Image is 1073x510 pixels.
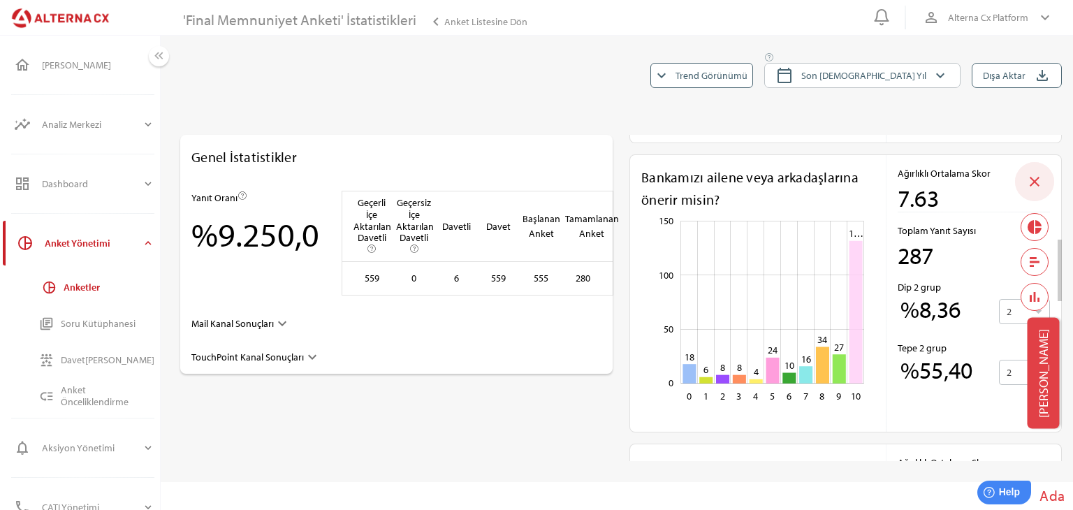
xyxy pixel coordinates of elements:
i: dashboard [14,175,31,192]
i: library_books [39,316,54,331]
div: Dashboard [42,167,142,201]
span: Mail Kanal Sonuçları [191,316,274,331]
tspan: 18 [685,351,694,363]
div: %8,36 [898,295,999,323]
tspan: 100 [659,269,673,282]
div: Dip 2 grup [898,280,1050,295]
span: [PERSON_NAME] [1036,328,1051,417]
button: Menu [149,46,169,66]
i: expand_more [142,118,154,131]
tspan: 4 [753,390,758,402]
div: 559 [353,272,390,284]
span: Dışa Aktar [983,67,1025,84]
tspan: 6 [787,390,791,402]
i: reduce_capacity [39,353,54,367]
div: Genel İstatistikler [191,146,601,168]
div: 280 [565,272,602,284]
p: Yanıt Oranı [191,191,319,205]
span: Ada [1039,486,1065,504]
tspan: 8 [819,390,824,402]
a: Trend Görünümü [650,63,753,88]
i: expand_more [142,237,154,249]
div: [PERSON_NAME] [42,59,154,71]
div: Trend Görünümü [670,67,750,84]
input: 2 [1007,360,1028,384]
tspan: 1… [848,227,863,240]
i: bar_chart [1026,254,1043,270]
div: %55,40 [898,356,999,384]
div: Tepe 2 grup [898,341,1050,356]
div: Geçerli İçe Aktarılan Davetli [353,197,390,256]
tspan: 1 [703,390,708,402]
div: Davetli [438,197,475,256]
tspan: 8 [720,361,725,374]
span: Alterna Cx Platform [948,9,1028,26]
div: 559 [481,272,518,284]
tspan: 10 [784,359,794,372]
span: Son [DEMOGRAPHIC_DATA] Yıl [801,67,926,84]
tspan: 150 [659,214,673,227]
div: Analiz Merkezi [42,108,142,141]
p: %9.250,0 [191,217,319,252]
i: low_priority [39,389,54,404]
tspan: 2 [720,390,724,402]
i: home [14,57,31,73]
div: Tamamlanan Anket [565,197,602,256]
div: 0 [396,272,433,284]
div: Aksiyon Yönetimi [42,431,142,465]
tspan: 4 [753,365,758,378]
div: Anket Listesine Dön [444,13,527,30]
tspan: 6 [703,363,708,376]
div: Anket Yönetimi [45,226,142,260]
i: bar_chart [1026,289,1043,305]
tspan: 0 [687,390,692,402]
div: Geçersiz İçe Aktarılan Davetli [396,197,433,256]
a: Davet[PERSON_NAME] [3,345,166,374]
button: Son [DEMOGRAPHIC_DATA] Yıl [764,63,961,88]
i: keyboard_arrow_down [1037,9,1053,26]
p: Toplam Yanıt Sayısı [898,224,1050,238]
span: TouchPoint Kanal Sonuçları [191,350,304,365]
i: keyboard_double_arrow_left [152,49,166,64]
i: keyboard_arrow_down [274,315,291,332]
i: navigate_before [428,13,444,30]
tspan: 24 [768,344,778,356]
div: Davet[PERSON_NAME] [61,354,154,366]
a: Anket Listesine Dön [416,9,539,34]
tspan: 0 [669,377,673,389]
i: keyboard_arrow_down [932,67,949,84]
tspan: 8 [737,361,742,374]
tspan: 27 [834,341,844,354]
tspan: 3 [736,390,741,402]
tspan: 7 [803,390,808,402]
div: 6 [438,272,475,284]
div: Uygulamamızda işlemlerini kolayca yapabiliyor musun? [641,456,875,500]
button: [PERSON_NAME] [1028,317,1060,428]
i: close [1026,173,1043,190]
div: Soru Kütüphanesi [61,318,154,330]
tspan: 5 [770,390,775,402]
i: calendar_today [776,67,793,84]
p: Ağırlıklı Ortalama Skor [898,166,1050,181]
tspan: 16 [801,353,810,365]
div: 7.63 [898,184,1050,212]
i: insights [14,116,31,133]
tspan: 34 [817,333,827,346]
i: pie_chart [1026,219,1043,235]
i: expand_more [142,177,154,190]
p: Ağırlıklı Ortalama Skor [898,456,1050,470]
div: 555 [523,272,560,284]
input: 2 [1007,300,1028,323]
a: Soru Kütüphanesi [3,309,166,338]
i: file_download [1034,67,1051,84]
div: 'Final Memnuniyet Anketi' İstatistikleri [183,9,539,34]
tspan: 9 [836,390,841,402]
div: Davet [481,197,518,256]
div: Anketler [64,282,154,293]
tspan: 50 [664,323,673,335]
i: expand_more [142,442,154,454]
i: notifications [14,439,31,456]
i: keyboard_arrow_down [304,349,321,365]
i: pie_chart_outlined [42,280,57,295]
